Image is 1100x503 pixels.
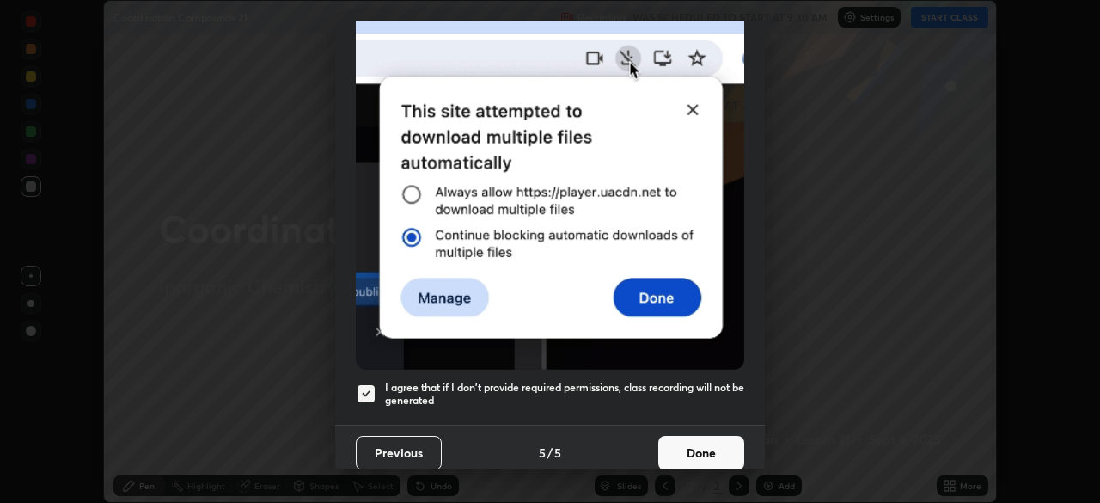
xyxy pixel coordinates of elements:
h4: 5 [539,444,546,462]
h4: / [547,444,553,462]
h4: 5 [554,444,561,462]
h5: I agree that if I don't provide required permissions, class recording will not be generated [385,381,744,408]
button: Previous [356,436,442,470]
button: Done [658,436,744,470]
